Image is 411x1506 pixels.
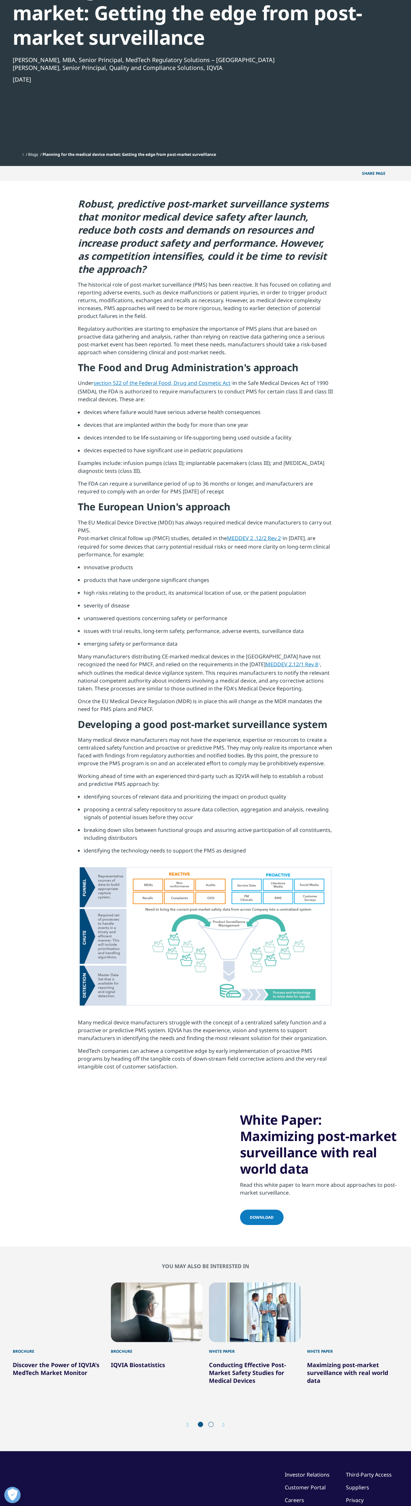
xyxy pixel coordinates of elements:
[346,1496,364,1503] a: Privacy
[78,325,333,361] p: Regulatory authorities are starting to emphasize the importance of PMS plans that are based on pr...
[84,639,333,652] li: emerging safety or performance data
[346,1471,392,1478] a: Third-Party Access
[84,576,333,588] li: products that have undergone significant changes
[84,601,333,614] li: severity of disease
[111,1361,165,1368] a: IQVIA Biostatistics
[285,1471,330,1478] a: Investor Relations
[84,805,333,826] li: proposing a central safety repository to assure data collection, aggregation and analysis, reveal...
[78,1047,333,1075] p: MedTech companies can achieve a competitive edge by early implementation of proactive PMS program...
[240,1111,399,1177] h3: White Paper: Maximizing post-market surveillance with real world data
[78,652,333,697] p: Many manufacturers distributing CE-marked medical devices in the [GEOGRAPHIC_DATA] have not recog...
[13,1282,104,1392] div: 1 / 6
[13,56,363,64] div: [PERSON_NAME], MBA, Senior Principal, MedTech Regulatory Solutions – [GEOGRAPHIC_DATA]
[13,75,363,83] div: [DATE]
[78,500,333,518] h4: The European Union's approach
[84,434,333,446] li: devices intended to be life-sustaining or life-supporting being used outside a facility
[78,480,333,500] p: The FDA can require a surveillance period of up to 36 months or longer, and manufacturers are req...
[216,1421,225,1428] div: Next slide
[84,446,333,459] li: devices expected to have significant use in pediatric populations
[84,792,333,805] li: identifying sources of relevant data and prioritizing the impact on product quality
[357,166,399,181] button: Share PAGEShare PAGE
[285,1483,326,1491] a: Customer Portal
[84,563,333,576] li: innovative products
[78,361,333,379] h4: The Food and Drug Administration's approach
[78,281,333,325] p: The historical role of post-market surveillance (PMS) has been reactive. It has focused on collat...
[294,5,408,45] iframe: Save to Zotero
[78,772,333,792] p: Working ahead of time with an experienced third-party such as IQVIA will help to establish a robu...
[240,1209,283,1225] a: Download
[84,408,333,421] li: devices where failure would have serious adverse health consequences
[78,518,333,563] p: The EU Medical Device Directive (MDD) has always required medical device manufacturers to carry o...
[227,534,283,541] a: MEDDEV 2 .12/2 Rev 2
[307,1282,399,1392] div: 4 / 6
[28,152,38,157] a: Blogs
[307,1361,388,1384] a: Maximizing post-market surveillance with real world data
[250,1214,274,1220] span: Download
[94,379,232,387] a: section 522 of the Federal Food, Drug and Cosmetic Act
[84,846,333,859] li: identifying the technology needs to support the PMS as designed
[307,1342,399,1354] div: White Paper
[78,697,333,718] p: Once the EU Medical Device Regulation (MDR) is in place this will change as the MDR mandates the ...
[13,1361,99,1376] a: Discover the Power of IQVIA's MedTech Market Monitor
[240,1177,399,1196] div: Read this white paper to learn more about approaches to post-market surveillance.
[209,1361,286,1384] a: Conducting Effective Post-Market Safety Studies for Medical Devices
[78,379,333,408] p: Under in the Safe Medical Devices Act of 1990 (SMDA), the FDA is authorized to require manufactur...
[78,1018,333,1047] p: Many medical device manufacturers struggle with the concept of a centralized safety function and ...
[84,627,333,639] li: issues with trial results, long-term safety, performance, adverse events, surveillance data
[84,826,333,846] li: breaking down silos between functional groups and assuring active participation of all constituen...
[78,197,329,276] strong: Robust, predictive post-market surveillance systems that monitor medical device safety after laun...
[78,736,333,772] p: Many medical device manufacturers may not have the experience, expertise or resources to create a...
[13,1342,104,1354] div: Brochure
[346,1483,369,1491] a: Suppliers
[265,660,320,668] a: MEDDEV 2.12/1 Rev 8
[187,1421,195,1428] div: Previous slide
[84,588,333,601] li: high risks relating to the product, its anatomical location of use, or the patient population
[78,459,333,480] p: Examples include: infusion pumps (class II); implantable pacemakers (class III); and [MEDICAL_DAT...
[13,1263,399,1269] h2: You may also be interested in
[209,1342,300,1354] div: White Paper
[43,152,216,157] span: Planning for the medical device market: Getting the edge from post-market surveillance
[84,614,333,627] li: unanswered questions concerning safety or performance
[84,421,333,434] li: devices that are implanted within the body for more than one year
[357,166,399,181] p: Share PAGE
[111,1342,202,1354] div: Brochure
[285,1496,304,1503] a: Careers
[111,1282,202,1392] div: 2 / 6
[4,1486,21,1503] button: Open Preferences
[209,1282,300,1392] div: 3 / 6
[78,718,333,736] h4: Developing a good post-market surveillance system
[26,1108,217,1230] img: NHS nurse and doctor talking
[13,64,363,72] div: [PERSON_NAME], Senior Principal, Quality and Compliance Solutions, IQVIA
